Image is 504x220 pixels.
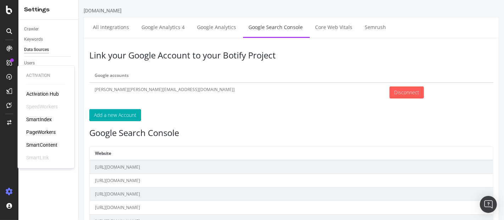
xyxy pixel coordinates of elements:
a: Google Analytics 4 [57,17,111,37]
a: PageWorkers [26,129,56,136]
a: Crawler [24,26,73,33]
td: [PERSON_NAME][[PERSON_NAME][EMAIL_ADDRESS][DOMAIN_NAME]] [11,83,306,102]
a: Data Sources [24,46,73,53]
div: SmartLink [26,154,49,161]
th: Website [11,147,414,160]
div: Data Sources [24,46,49,53]
div: Settings [24,6,73,14]
button: Add a new Account [11,109,62,121]
a: Users [24,60,73,67]
div: Open Intercom Messenger [480,196,497,213]
input: Disconnect [311,86,345,98]
a: SmartIndex [26,116,52,123]
h3: Link your Google Account to your Botify Project [11,51,415,60]
div: Keywords [24,36,43,43]
div: Activation [26,73,66,79]
div: Crawler [24,26,39,33]
div: SpeedWorkers [26,103,58,110]
a: Google Search Console [164,17,229,37]
td: [URL][DOMAIN_NAME] [11,187,414,201]
a: Activation Hub [26,90,59,97]
td: [URL][DOMAIN_NAME] [11,174,414,187]
a: Core Web Vitals [231,17,279,37]
a: Semrush [281,17,313,37]
div: [DOMAIN_NAME] [5,7,43,14]
a: Google Analytics [113,17,163,37]
h3: Google Search Console [11,128,415,137]
a: All integrations [9,17,56,37]
td: [URL][DOMAIN_NAME] [11,201,414,214]
div: Users [24,60,35,67]
a: Keywords [24,36,73,43]
td: [URL][DOMAIN_NAME] [11,160,414,174]
a: SmartContent [26,141,57,148]
th: Google accounts [11,69,306,82]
